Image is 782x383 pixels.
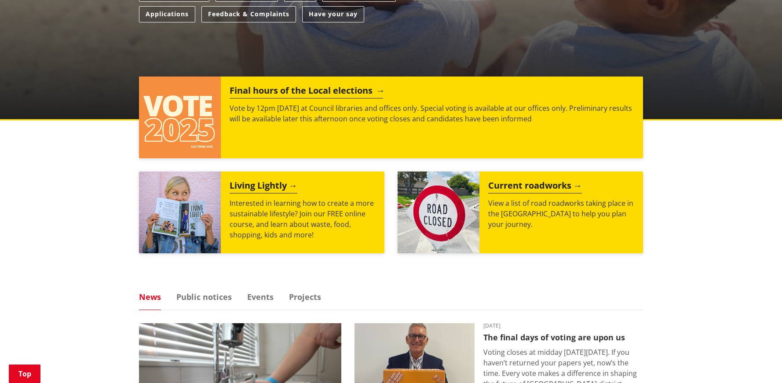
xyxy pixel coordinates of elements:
[139,293,161,301] a: News
[483,323,643,328] time: [DATE]
[139,171,221,253] img: Mainstream Green Workshop Series
[302,6,364,22] a: Have your say
[230,103,634,124] p: Vote by 12pm [DATE] at Council libraries and offices only. Special voting is available at our off...
[139,6,195,22] a: Applications
[289,293,321,301] a: Projects
[488,198,634,230] p: View a list of road roadworks taking place in the [GEOGRAPHIC_DATA] to help you plan your journey.
[398,171,479,253] img: Road closed sign
[230,198,376,240] p: Interested in learning how to create a more sustainable lifestyle? Join our FREE online course, a...
[139,77,221,158] img: Vote 2025
[139,171,384,253] a: Living Lightly Interested in learning how to create a more sustainable lifestyle? Join our FREE o...
[398,171,643,253] a: Current roadworks View a list of road roadworks taking place in the [GEOGRAPHIC_DATA] to help you...
[201,6,296,22] a: Feedback & Complaints
[483,333,643,343] h3: The final days of voting are upon us
[9,365,40,383] a: Top
[230,85,383,98] h2: Final hours of the Local elections
[230,180,297,193] h2: Living Lightly
[139,77,643,158] a: Final hours of the Local elections Vote by 12pm [DATE] at Council libraries and offices only. Spe...
[247,293,274,301] a: Events
[176,293,232,301] a: Public notices
[742,346,773,378] iframe: Messenger Launcher
[488,180,582,193] h2: Current roadworks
